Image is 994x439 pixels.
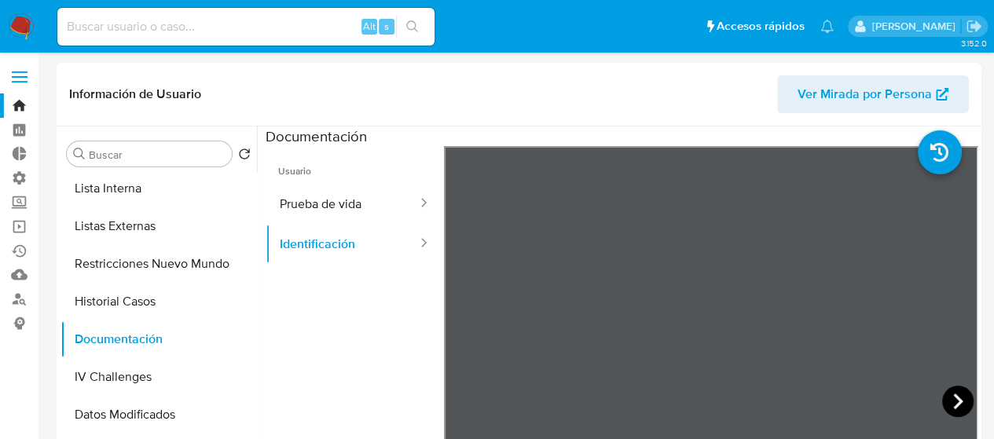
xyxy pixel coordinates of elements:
[61,283,257,320] button: Historial Casos
[238,148,251,165] button: Volver al orden por defecto
[69,86,201,102] h1: Información de Usuario
[61,396,257,434] button: Datos Modificados
[871,19,960,34] p: nicolas.tyrkiel@mercadolibre.com
[89,148,226,162] input: Buscar
[820,20,834,33] a: Notificaciones
[396,16,428,38] button: search-icon
[61,320,257,358] button: Documentación
[798,75,932,113] span: Ver Mirada por Persona
[384,19,389,34] span: s
[363,19,376,34] span: Alt
[777,75,969,113] button: Ver Mirada por Persona
[61,170,257,207] button: Lista Interna
[717,18,805,35] span: Accesos rápidos
[61,358,257,396] button: IV Challenges
[57,16,435,37] input: Buscar usuario o caso...
[73,148,86,160] button: Buscar
[61,207,257,245] button: Listas Externas
[61,245,257,283] button: Restricciones Nuevo Mundo
[966,18,982,35] a: Salir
